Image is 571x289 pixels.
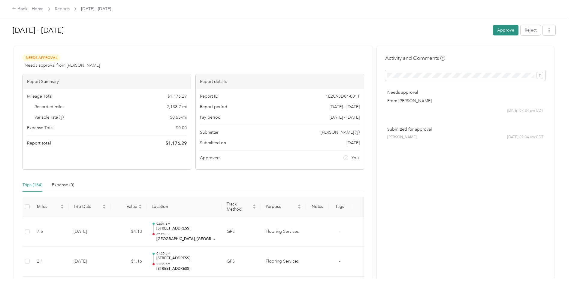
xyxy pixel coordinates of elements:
p: [STREET_ADDRESS] [156,256,217,261]
a: Home [32,6,44,11]
span: Trip Date [74,204,101,209]
div: Report details [196,74,364,89]
td: [DATE] [69,217,111,247]
td: $1.16 [111,247,147,277]
span: caret-down [138,206,142,210]
span: Report ID [200,93,219,99]
span: [PERSON_NAME] [321,129,354,135]
a: Reports [55,6,70,11]
span: $ 1,176.29 [168,93,187,99]
th: Tags [328,197,351,217]
td: 7.5 [32,217,69,247]
span: [DATE] - [DATE] [81,6,111,12]
div: Report Summary [23,74,191,89]
span: Track Method [227,202,251,212]
span: caret-up [298,203,301,207]
p: 02:20 pm [156,232,217,236]
span: [DATE] [346,140,360,146]
span: Pay period [200,114,221,120]
th: Purpose [261,197,306,217]
p: [STREET_ADDRESS] [156,266,217,272]
span: caret-up [252,203,256,207]
span: 1E2C93D84-0011 [326,93,360,99]
span: $ 0.55 / mi [170,114,187,120]
span: Mileage Total [27,93,52,99]
p: 01:20 pm [156,251,217,256]
td: $4.13 [111,217,147,247]
span: - [339,259,340,264]
span: Expense Total [27,125,53,131]
th: Location [147,197,222,217]
span: Report period [200,104,227,110]
h1: Aug 1 - 31, 2025 [13,23,489,38]
span: Value [116,204,137,209]
iframe: Everlance-gr Chat Button Frame [537,255,571,289]
p: Submitted for approval [387,126,543,132]
h4: Activity and Comments [385,54,445,62]
span: caret-down [298,206,301,210]
span: Submitter [200,129,219,135]
span: You [352,155,359,161]
span: [DATE] - [DATE] [330,104,360,110]
p: 01:36 pm [156,262,217,266]
span: [DATE] 07:34 am CDT [507,108,543,114]
th: Track Method [222,197,261,217]
span: 2,138.7 mi [167,104,187,110]
span: Purpose [266,204,296,209]
th: Notes [306,197,328,217]
span: Needs Approval [23,54,60,61]
button: Reject [521,25,541,35]
p: [GEOGRAPHIC_DATA], [GEOGRAPHIC_DATA] [156,236,217,242]
span: Variable rate [35,114,64,120]
td: [DATE] [69,247,111,277]
td: GPS [222,217,261,247]
td: 2.1 [32,247,69,277]
span: Go to pay period [330,114,360,120]
td: Flooring Services [261,217,306,247]
th: Miles [32,197,69,217]
span: Needs approval from [PERSON_NAME] [25,62,100,68]
p: Needs approval [387,89,543,96]
span: [DATE] 07:34 am CDT [507,135,543,140]
span: caret-down [252,206,256,210]
p: From [PERSON_NAME] [387,98,543,104]
p: 02:04 pm [156,222,217,226]
td: GPS [222,247,261,277]
span: $ 1,176.29 [165,140,187,147]
td: Flooring Services [261,247,306,277]
span: caret-up [102,203,106,207]
div: Back [12,5,28,13]
span: Approvers [200,155,220,161]
div: Trips (164) [23,182,42,188]
span: caret-up [60,203,64,207]
button: Approve [493,25,518,35]
span: caret-down [102,206,106,210]
span: Submitted on [200,140,226,146]
span: Recorded miles [35,104,64,110]
span: Report total [27,140,51,146]
th: Value [111,197,147,217]
span: - [339,229,340,234]
span: $ 0.00 [176,125,187,131]
span: [PERSON_NAME] [387,135,417,140]
div: Expense (0) [52,182,74,188]
span: Miles [37,204,59,209]
span: caret-down [60,206,64,210]
p: [STREET_ADDRESS] [156,226,217,231]
th: Trip Date [69,197,111,217]
span: caret-up [138,203,142,207]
